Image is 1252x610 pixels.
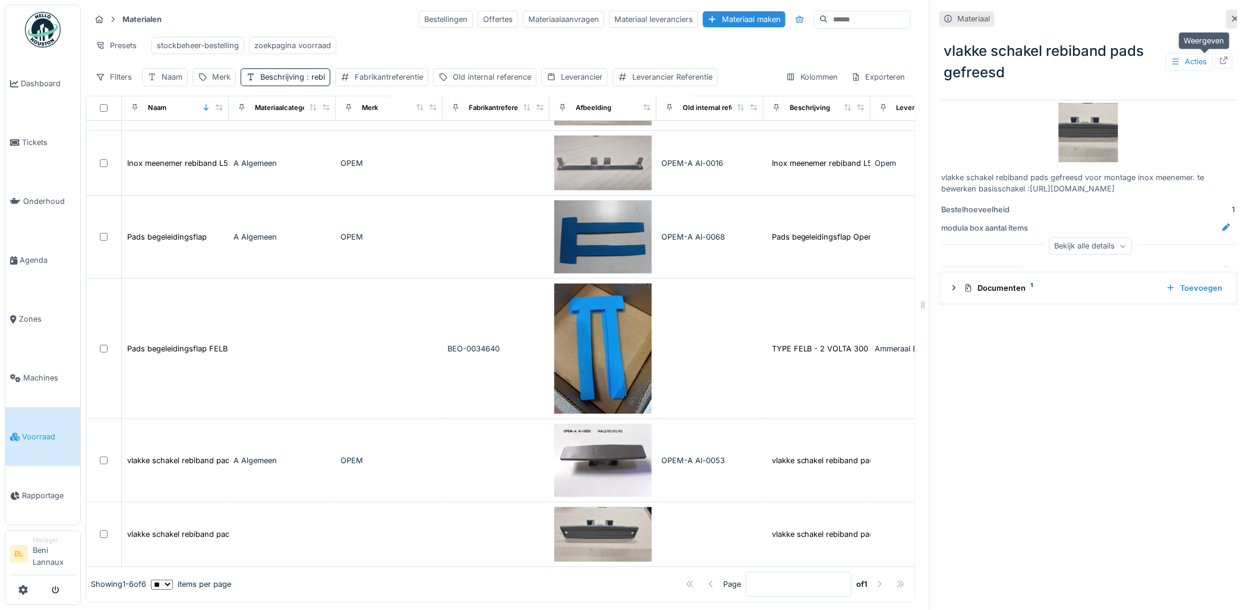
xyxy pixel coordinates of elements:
div: stockbeheer-bestelling [157,40,239,51]
div: Bestellingen [419,11,473,28]
div: Materiaal leveranciers [609,11,698,28]
img: vlakke schakel rebiband pads [554,424,652,497]
div: OPEM-A Al-0068 [661,231,759,243]
div: Bekijk alle details [1049,237,1133,254]
div: Old internal reference [683,103,754,113]
div: zoekpagina voorraad [254,40,331,51]
div: 1 [1036,204,1235,215]
div: A Algemeen [234,158,331,169]
div: Old internal reference [453,71,531,83]
a: Onderhoud [5,172,80,231]
a: Rapportage [5,466,80,525]
div: Documenten [964,282,1157,294]
div: BEO-0034640 [447,343,545,354]
div: Leverancier [561,71,603,83]
div: Naam [162,71,182,83]
div: Pads begeleidingsflap [127,231,207,243]
div: Materiaal [958,13,991,24]
div: Fabrikantreferentie [355,71,423,83]
div: vlakke schakel rebiband pads gefreesd voor mont... [772,529,960,540]
img: vlakke schakel rebiband pads gefreesd [1059,103,1118,162]
div: Leverancier Referentie [632,71,712,83]
div: Filters [90,68,137,86]
div: Materiaal maken [703,11,786,27]
div: Beschrijving [790,103,830,113]
span: Tickets [22,137,75,148]
div: Presets [90,37,142,54]
span: Rapportage [22,490,75,501]
img: Pads begeleidingsflap FELB - 2 VOLTA 300 x 160 mm [554,284,652,414]
a: Tickets [5,113,80,172]
span: Machines [23,372,75,383]
div: TYPE FELB - 2 VOLTA 300 x 160 mm CODE: TRMI0000... [772,343,979,354]
div: Exporteren [846,68,911,86]
div: modula box aantal items [942,222,1031,234]
span: : rebi [304,73,325,81]
div: vlakke schakel rebiband pads [127,455,234,466]
img: Pads begeleidingsflap [554,200,652,273]
div: vlakke schakel rebiband pads gefreesd [127,529,269,540]
div: OPEM [340,231,438,243]
span: Ammeraal Beltech [875,344,939,353]
div: Inox meenemer rebiband L58 [772,158,878,169]
img: Inox meenemer rebiband L58 [554,136,652,190]
div: Manager [33,536,75,545]
div: Beschrijving [260,71,325,83]
div: A Algemeen [234,231,331,243]
div: Afbeelding [576,103,611,113]
a: Zones [5,290,80,348]
a: BL ManagerBeni Lannaux [10,536,75,576]
li: Beni Lannaux [33,536,75,573]
span: Dashboard [21,78,75,89]
div: Offertes [478,11,518,28]
div: Acties [1166,53,1213,70]
div: Pads begeleidingsflap FELB - 2 VOLTA 300 x 160 mm [127,343,321,354]
span: Agenda [20,254,75,266]
div: OPEM-A Al-0016 [661,158,759,169]
a: Agenda [5,231,80,290]
div: OPEM [340,455,438,466]
div: Naam [148,103,166,113]
strong: of 1 [856,579,868,590]
strong: Materialen [118,14,166,25]
li: BL [10,545,28,563]
img: Badge_color-CXgf-gQk.svg [25,12,61,48]
div: Bestelhoeveelheid [942,204,1031,215]
a: Dashboard [5,54,80,113]
div: OPEM-A Al-0053 [661,455,759,466]
div: Inox meenemer rebiband L58 [127,158,233,169]
div: Leverancier [897,103,935,113]
img: vlakke schakel rebiband pads gefreesd [554,507,652,562]
div: Showing 1 - 6 of 6 [91,579,146,590]
div: Merk [362,103,378,113]
span: Onderhoud [23,196,75,207]
div: vlakke schakel rebiband pads gefreesd voor montage inox meenemer. te bewerken basisschakel :[URL]... [942,172,1235,194]
div: Toevoegen [1162,280,1228,296]
div: A Algemeen [234,455,331,466]
span: Voorraad [22,431,75,442]
a: Machines [5,348,80,407]
summary: Documenten1Toevoegen [945,277,1232,299]
div: vlakke schakel rebiband pads gefreesd [939,36,1238,88]
div: OPEM [340,158,438,169]
div: Kolommen [781,68,844,86]
div: Merk [212,71,231,83]
div: Page [723,579,741,590]
div: Weergeven [1179,32,1230,49]
div: Pads begeleidingsflap Opem stijvere versie re... [772,231,944,243]
div: vlakke schakel rebiband pads Kunstofplaat meen... [772,455,957,466]
span: Zones [19,313,75,325]
span: Opem [875,159,897,168]
div: Materiaalaanvragen [523,11,604,28]
div: Fabrikantreferentie [469,103,531,113]
a: Voorraad [5,407,80,466]
div: Materiaalcategorie [255,103,315,113]
div: items per page [151,579,231,590]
